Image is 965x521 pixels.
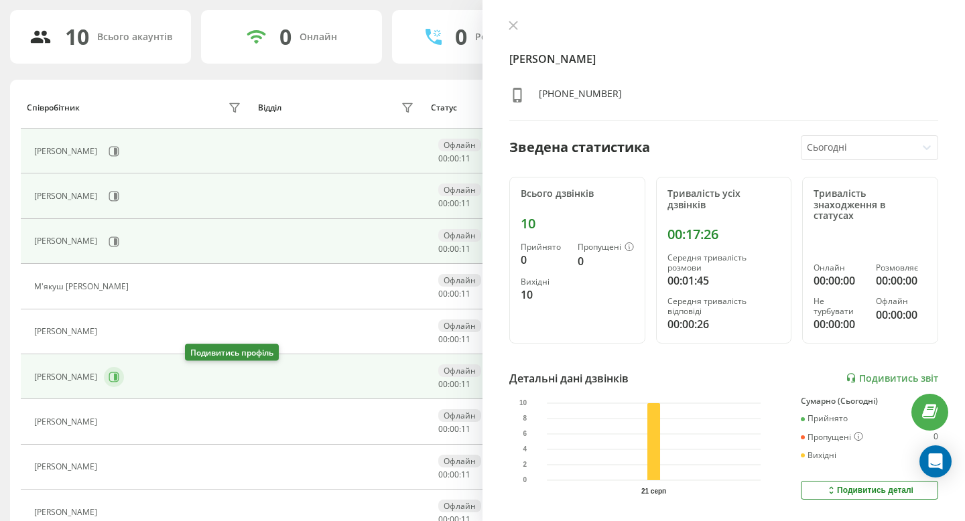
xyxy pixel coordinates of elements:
div: Вихідні [801,451,836,460]
div: Офлайн [438,139,481,151]
div: : : [438,154,470,163]
div: 00:17:26 [667,226,781,242]
div: Open Intercom Messenger [919,445,952,477]
div: 10 [521,216,634,232]
div: Статус [431,103,457,113]
span: 00 [438,198,448,209]
div: 00:00:00 [876,273,927,289]
text: 2 [523,461,527,468]
div: 00:01:45 [667,273,781,289]
div: Онлайн [300,31,337,43]
div: Не турбувати [814,297,864,316]
text: 4 [523,445,527,453]
span: 11 [461,288,470,299]
div: Всього акаунтів [97,31,172,43]
text: 0 [523,476,527,483]
div: 00:00:00 [814,316,864,332]
div: [PERSON_NAME] [34,462,101,471]
span: 00 [450,333,459,345]
span: 00 [450,243,459,254]
span: 11 [461,378,470,390]
div: 0 [455,24,467,50]
span: 11 [461,469,470,480]
div: : : [438,380,470,389]
div: Офлайн [438,274,481,287]
span: 00 [438,288,448,299]
div: М'якуш [PERSON_NAME] [34,282,132,291]
div: Середня тривалість відповіді [667,297,781,316]
div: [PERSON_NAME] [34,508,101,517]
div: [PHONE_NUMBER] [539,87,622,106]
span: 11 [461,243,470,254]
span: 00 [438,469,448,480]
div: Офлайн [438,409,481,422]
div: : : [438,199,470,208]
span: 00 [450,378,459,390]
div: 0 [521,252,567,268]
div: 00:00:00 [876,307,927,323]
h4: [PERSON_NAME] [509,51,938,67]
div: 0 [934,432,938,443]
div: Подивитись деталі [826,485,913,496]
div: Онлайн [814,263,864,273]
text: 8 [523,415,527,422]
div: Всього дзвінків [521,188,634,200]
div: [PERSON_NAME] [34,327,101,336]
div: : : [438,470,470,479]
div: Офлайн [438,319,481,332]
div: Прийнято [521,242,567,252]
div: Детальні дані дзвінків [509,370,629,386]
div: Зведена статистика [509,137,650,157]
div: [PERSON_NAME] [34,236,101,246]
div: Офлайн [876,297,927,306]
span: 00 [438,378,448,390]
div: 00:00:26 [667,316,781,332]
button: Подивитись деталі [801,481,938,500]
span: 00 [438,243,448,254]
div: 10 [65,24,89,50]
div: [PERSON_NAME] [34,147,101,156]
span: 00 [438,333,448,345]
div: Офлайн [438,455,481,467]
span: 00 [450,288,459,299]
div: Офлайн [438,500,481,512]
text: 6 [523,430,527,437]
span: 00 [450,198,459,209]
div: Пропущені [578,242,634,253]
span: 11 [461,423,470,435]
text: 21 серп [641,488,666,495]
span: 11 [461,153,470,164]
div: [PERSON_NAME] [34,372,101,382]
span: 00 [438,423,448,435]
div: [PERSON_NAME] [34,192,101,201]
span: 00 [450,469,459,480]
div: Сумарно (Сьогодні) [801,396,938,406]
div: : : [438,289,470,299]
div: Офлайн [438,183,481,196]
span: 11 [461,198,470,209]
div: Подивитись профіль [185,344,279,361]
div: Вихідні [521,277,567,287]
div: [PERSON_NAME] [34,417,101,427]
div: Прийнято [801,414,848,423]
div: 10 [521,287,567,303]
div: Офлайн [438,364,481,377]
div: : : [438,425,470,434]
div: Співробітник [27,103,80,113]
div: Розмовляє [876,263,927,273]
span: 00 [450,153,459,164]
div: Розмовляють [475,31,540,43]
div: Офлайн [438,229,481,242]
div: : : [438,335,470,344]
span: 11 [461,333,470,345]
div: Пропущені [801,432,863,443]
div: : : [438,244,470,254]
a: Подивитись звіт [846,372,938,384]
span: 00 [438,153,448,164]
div: Відділ [258,103,281,113]
span: 00 [450,423,459,435]
div: Тривалість усіх дзвінків [667,188,781,211]
div: 0 [279,24,292,50]
div: Тривалість знаходження в статусах [814,188,927,222]
div: Середня тривалість розмови [667,253,781,273]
